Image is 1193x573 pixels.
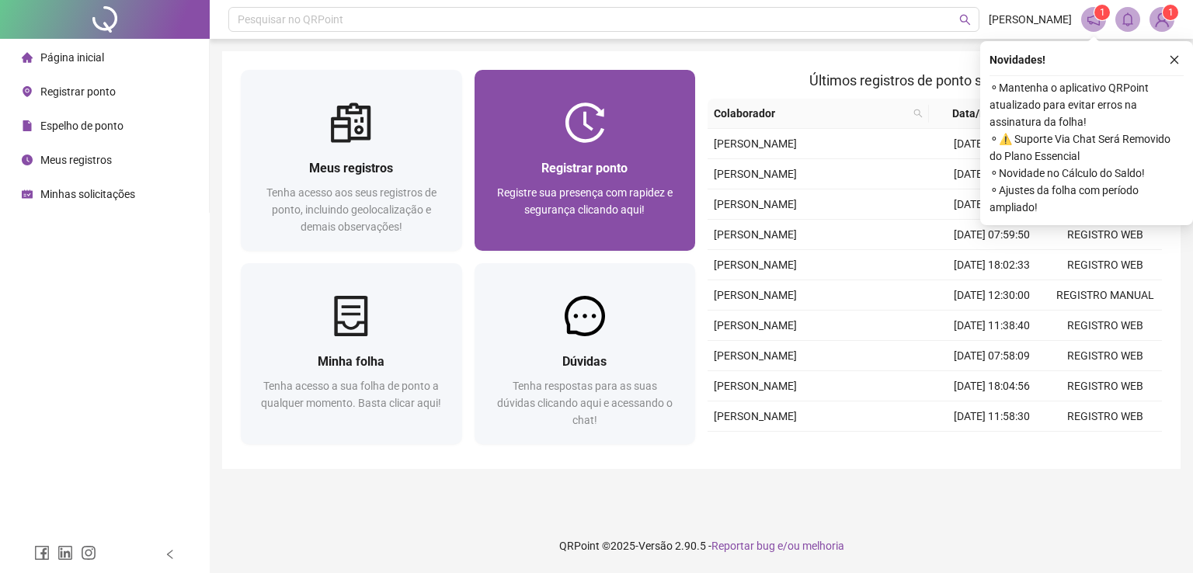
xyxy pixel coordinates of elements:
[935,371,1049,401] td: [DATE] 18:04:56
[714,137,797,150] span: [PERSON_NAME]
[990,165,1184,182] span: ⚬ Novidade no Cálculo do Saldo!
[711,540,844,552] span: Reportar bug e/ou melhoria
[990,182,1184,216] span: ⚬ Ajustes da folha com período ampliado!
[1087,12,1101,26] span: notification
[309,161,393,175] span: Meus registros
[22,120,33,131] span: file
[1150,8,1174,31] img: 93700
[318,354,384,369] span: Minha folha
[935,280,1049,311] td: [DATE] 12:30:00
[165,549,176,560] span: left
[22,189,33,200] span: schedule
[40,188,135,200] span: Minhas solicitações
[714,105,907,122] span: Colaborador
[959,14,971,26] span: search
[935,432,1049,462] td: [DATE] 11:07:21
[1049,250,1162,280] td: REGISTRO WEB
[935,250,1049,280] td: [DATE] 18:02:33
[1094,5,1110,20] sup: 1
[22,52,33,63] span: home
[714,289,797,301] span: [PERSON_NAME]
[989,11,1072,28] span: [PERSON_NAME]
[40,120,123,132] span: Espelho de ponto
[935,105,1021,122] span: Data/Hora
[638,540,673,552] span: Versão
[1049,432,1162,462] td: REGISTRO WEB
[714,168,797,180] span: [PERSON_NAME]
[57,545,73,561] span: linkedin
[990,51,1045,68] span: Novidades !
[475,263,696,444] a: DúvidasTenha respostas para as suas dúvidas clicando aqui e acessando o chat!
[929,99,1039,129] th: Data/Hora
[809,72,1060,89] span: Últimos registros de ponto sincronizados
[990,130,1184,165] span: ⚬ ⚠️ Suporte Via Chat Será Removido do Plano Essencial
[714,380,797,392] span: [PERSON_NAME]
[562,354,607,369] span: Dúvidas
[1163,5,1178,20] sup: Atualize o seu contato no menu Meus Dados
[266,186,437,233] span: Tenha acesso aos seus registros de ponto, incluindo geolocalização e demais observações!
[261,380,441,409] span: Tenha acesso a sua folha de ponto a qualquer momento. Basta clicar aqui!
[714,349,797,362] span: [PERSON_NAME]
[935,401,1049,432] td: [DATE] 11:58:30
[714,410,797,422] span: [PERSON_NAME]
[497,380,673,426] span: Tenha respostas para as suas dúvidas clicando aqui e acessando o chat!
[81,545,96,561] span: instagram
[22,155,33,165] span: clock-circle
[910,102,926,125] span: search
[22,86,33,97] span: environment
[1168,7,1174,18] span: 1
[40,51,104,64] span: Página inicial
[935,220,1049,250] td: [DATE] 07:59:50
[714,228,797,241] span: [PERSON_NAME]
[541,161,628,175] span: Registrar ponto
[40,85,116,98] span: Registrar ponto
[935,159,1049,189] td: [DATE] 12:07:04
[241,263,462,444] a: Minha folhaTenha acesso a sua folha de ponto a qualquer momento. Basta clicar aqui!
[1049,280,1162,311] td: REGISTRO MANUAL
[935,311,1049,341] td: [DATE] 11:38:40
[40,154,112,166] span: Meus registros
[475,70,696,251] a: Registrar pontoRegistre sua presença com rapidez e segurança clicando aqui!
[1169,54,1180,65] span: close
[1049,371,1162,401] td: REGISTRO WEB
[1049,311,1162,341] td: REGISTRO WEB
[1121,12,1135,26] span: bell
[241,70,462,251] a: Meus registrosTenha acesso aos seus registros de ponto, incluindo geolocalização e demais observa...
[1100,7,1105,18] span: 1
[1049,341,1162,371] td: REGISTRO WEB
[497,186,673,216] span: Registre sua presença com rapidez e segurança clicando aqui!
[714,259,797,271] span: [PERSON_NAME]
[34,545,50,561] span: facebook
[1049,220,1162,250] td: REGISTRO WEB
[990,79,1184,130] span: ⚬ Mantenha o aplicativo QRPoint atualizado para evitar erros na assinatura da folha!
[714,319,797,332] span: [PERSON_NAME]
[1049,401,1162,432] td: REGISTRO WEB
[210,519,1193,573] footer: QRPoint © 2025 - 2.90.5 -
[913,109,923,118] span: search
[714,198,797,210] span: [PERSON_NAME]
[935,341,1049,371] td: [DATE] 07:58:09
[935,189,1049,220] td: [DATE] 11:13:22
[935,129,1049,159] td: [DATE] 18:06:42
